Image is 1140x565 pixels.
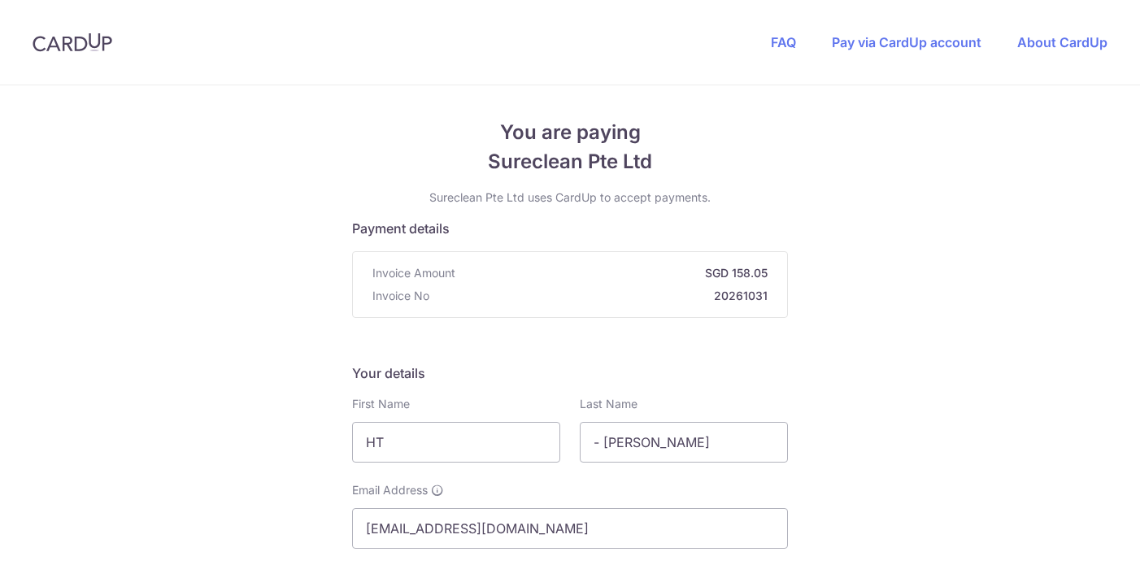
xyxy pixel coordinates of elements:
[352,363,788,383] h5: Your details
[33,33,112,52] img: CardUp
[352,508,788,549] input: Email address
[580,396,637,412] label: Last Name
[372,288,429,304] span: Invoice No
[436,288,768,304] strong: 20261031
[580,422,788,463] input: Last name
[352,482,428,498] span: Email Address
[771,34,796,50] a: FAQ
[352,147,788,176] span: Sureclean Pte Ltd
[352,396,410,412] label: First Name
[352,219,788,238] h5: Payment details
[462,265,768,281] strong: SGD 158.05
[352,118,788,147] span: You are paying
[832,34,981,50] a: Pay via CardUp account
[1017,34,1107,50] a: About CardUp
[352,422,560,463] input: First name
[352,189,788,206] p: Sureclean Pte Ltd uses CardUp to accept payments.
[372,265,455,281] span: Invoice Amount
